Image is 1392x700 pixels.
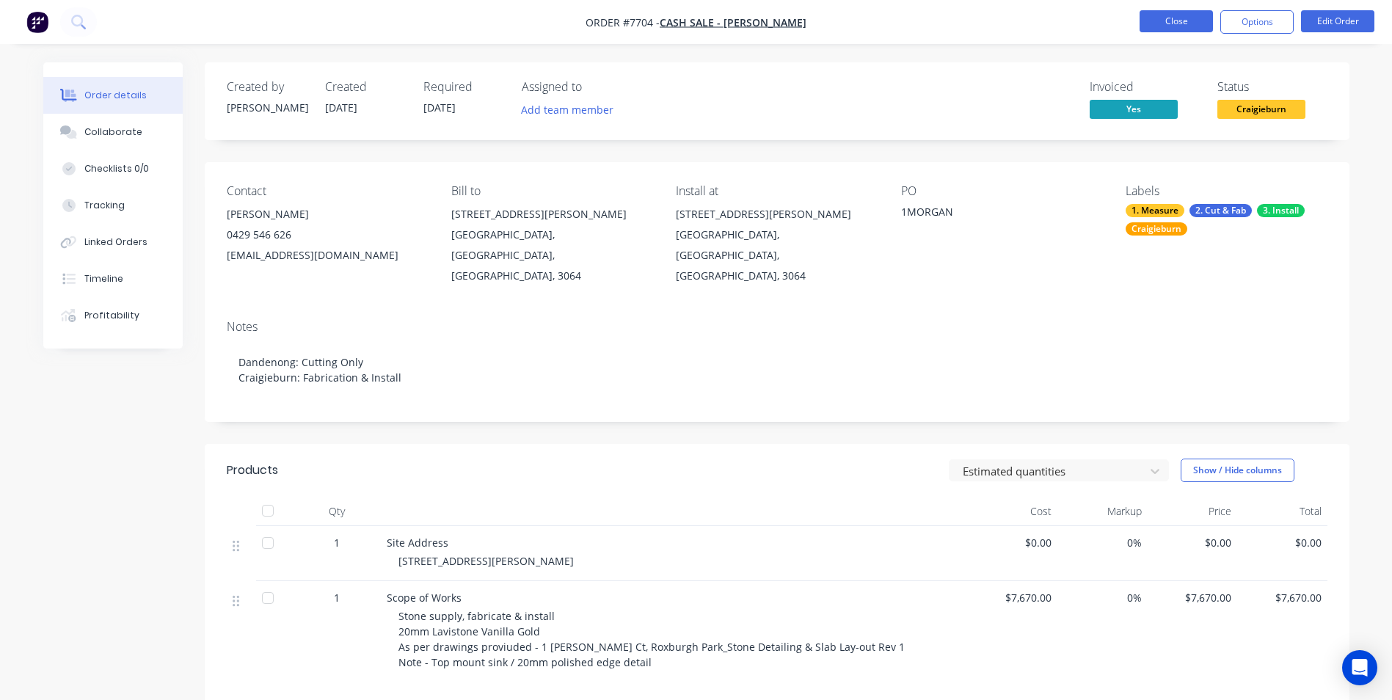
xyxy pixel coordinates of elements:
button: Add team member [513,100,621,120]
div: Labels [1126,184,1327,198]
div: [EMAIL_ADDRESS][DOMAIN_NAME] [227,245,428,266]
button: Close [1140,10,1213,32]
span: $7,670.00 [1154,590,1232,605]
img: Factory [26,11,48,33]
div: [GEOGRAPHIC_DATA], [GEOGRAPHIC_DATA], [GEOGRAPHIC_DATA], 3064 [676,225,877,286]
div: [STREET_ADDRESS][PERSON_NAME][GEOGRAPHIC_DATA], [GEOGRAPHIC_DATA], [GEOGRAPHIC_DATA], 3064 [451,204,652,286]
span: $0.00 [1243,535,1322,550]
div: Status [1217,80,1327,94]
button: Craigieburn [1217,100,1305,122]
div: [GEOGRAPHIC_DATA], [GEOGRAPHIC_DATA], [GEOGRAPHIC_DATA], 3064 [451,225,652,286]
div: Created by [227,80,307,94]
div: Linked Orders [84,236,147,249]
div: Timeline [84,272,123,285]
span: [STREET_ADDRESS][PERSON_NAME] [398,554,574,568]
div: Tracking [84,199,124,212]
div: Contact [227,184,428,198]
div: Total [1237,497,1327,526]
span: $7,670.00 [1243,590,1322,605]
div: PO [901,184,1102,198]
div: Required [423,80,504,94]
div: [PERSON_NAME]0429 546 626[EMAIL_ADDRESS][DOMAIN_NAME] [227,204,428,266]
div: 1MORGAN [901,204,1085,225]
div: Assigned to [522,80,668,94]
div: Notes [227,320,1327,334]
div: Order details [84,89,146,102]
div: Markup [1057,497,1148,526]
button: Order details [43,77,183,114]
div: Profitability [84,309,139,322]
span: 1 [334,535,340,550]
button: Collaborate [43,114,183,150]
span: Site Address [387,536,448,550]
button: Profitability [43,297,183,334]
div: 1. Measure [1126,204,1184,217]
div: Qty [293,497,381,526]
span: $7,670.00 [974,590,1052,605]
div: [STREET_ADDRESS][PERSON_NAME] [676,204,877,225]
span: $0.00 [1154,535,1232,550]
button: Checklists 0/0 [43,150,183,187]
span: 0% [1063,535,1142,550]
button: Show / Hide columns [1181,459,1294,482]
div: Created [325,80,406,94]
div: Dandenong: Cutting Only Craigieburn: Fabrication & Install [227,340,1327,400]
button: Linked Orders [43,224,183,260]
span: [DATE] [325,101,357,114]
div: Checklists 0/0 [84,162,148,175]
div: [STREET_ADDRESS][PERSON_NAME] [451,204,652,225]
div: 2. Cut & Fab [1189,204,1252,217]
div: [PERSON_NAME] [227,204,428,225]
a: Cash Sale - [PERSON_NAME] [660,15,806,29]
span: Craigieburn [1217,100,1305,118]
div: Craigieburn [1126,222,1187,236]
span: 1 [334,590,340,605]
button: Add team member [522,100,622,120]
div: Price [1148,497,1238,526]
button: Timeline [43,260,183,297]
div: 3. Install [1257,204,1305,217]
div: Open Intercom Messenger [1342,650,1377,685]
div: Install at [676,184,877,198]
span: Order #7704 - [586,15,660,29]
div: Collaborate [84,125,142,139]
span: 0% [1063,590,1142,605]
span: [DATE] [423,101,456,114]
div: Products [227,462,278,479]
div: Cost [968,497,1058,526]
button: Options [1220,10,1294,34]
span: Scope of Works [387,591,462,605]
button: Edit Order [1301,10,1374,32]
span: Yes [1090,100,1178,118]
div: [PERSON_NAME] [227,100,307,115]
button: Tracking [43,187,183,224]
div: Bill to [451,184,652,198]
div: [STREET_ADDRESS][PERSON_NAME][GEOGRAPHIC_DATA], [GEOGRAPHIC_DATA], [GEOGRAPHIC_DATA], 3064 [676,204,877,286]
div: Invoiced [1090,80,1200,94]
div: 0429 546 626 [227,225,428,245]
span: $0.00 [974,535,1052,550]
